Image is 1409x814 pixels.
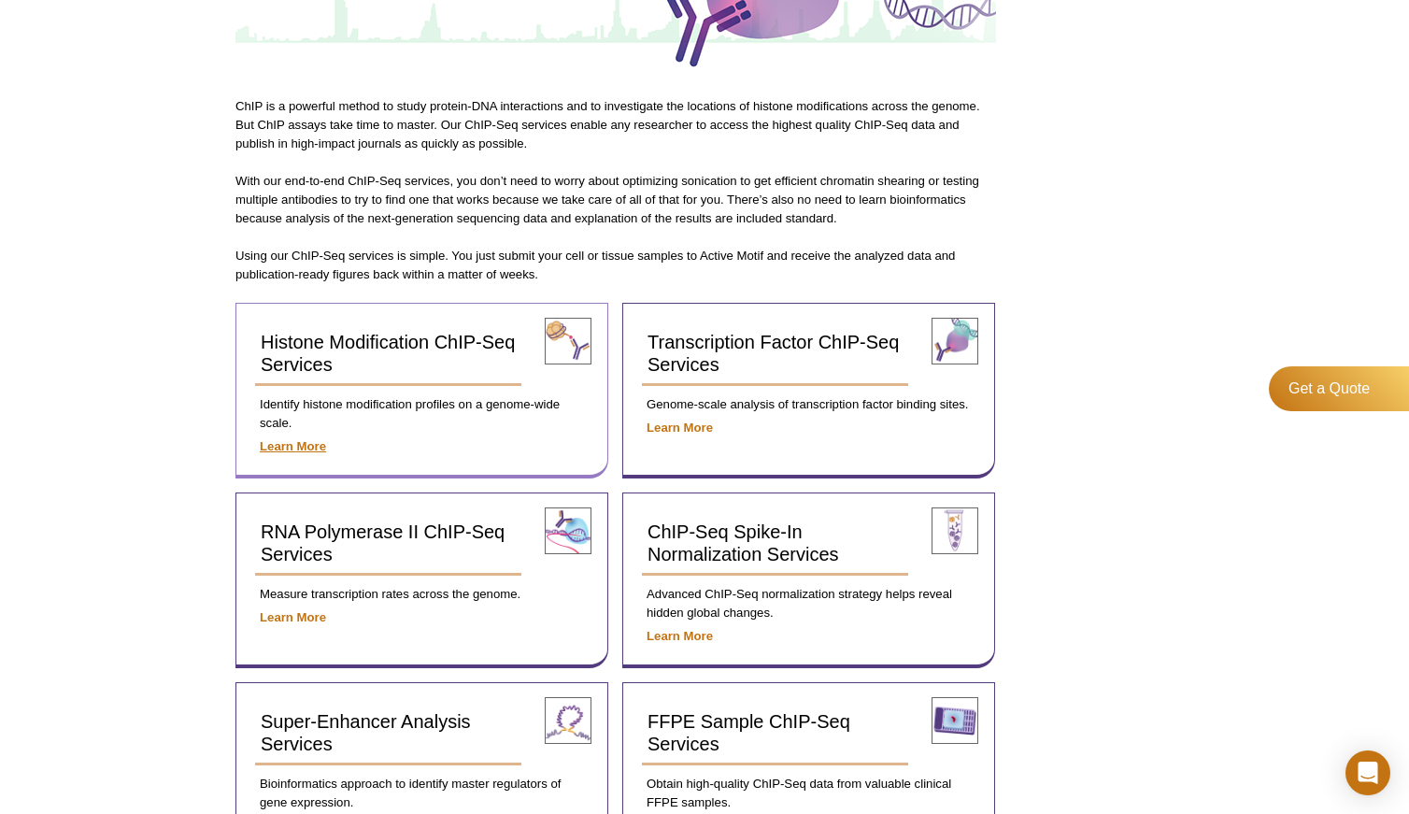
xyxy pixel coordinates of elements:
a: Transcription Factor ChIP-Seq Services [642,322,908,386]
a: Learn More [260,439,326,453]
p: Obtain high-quality ChIP-Seq data from valuable clinical FFPE samples. [642,775,975,812]
img: FFPE ChIP-Seq [932,697,978,744]
p: Genome-scale analysis of transcription factor binding sites. [642,395,975,414]
span: Super-Enhancer Analysis Services [261,711,471,754]
p: Identify histone modification profiles on a genome-wide scale. [255,395,589,433]
a: Learn More [647,421,713,435]
img: ChIP-Seq super-enhancer analysis [545,697,591,744]
img: histone modification ChIP-Seq [545,318,591,364]
a: RNA Polymerase II ChIP-Seq Services [255,512,521,576]
div: Open Intercom Messenger [1345,750,1390,795]
img: ChIP-Seq spike-in normalization [932,507,978,554]
a: Learn More [260,610,326,624]
p: With our end-to-end ChIP-Seq services, you don’t need to worry about optimizing sonication to get... [235,172,996,228]
span: ChIP-Seq Spike-In Normalization Services [648,521,839,564]
a: Learn More [647,629,713,643]
p: Using our ChIP-Seq services is simple. You just submit your cell or tissue samples to Active Moti... [235,247,996,284]
span: RNA Polymerase II ChIP-Seq Services [261,521,505,564]
a: Histone Modification ChIP-Seq Services [255,322,521,386]
span: Histone Modification ChIP-Seq Services [261,332,515,375]
p: Bioinformatics approach to identify master regulators of gene expression. [255,775,589,812]
a: FFPE Sample ChIP-Seq Services [642,702,908,765]
a: Get a Quote [1269,366,1409,411]
span: Transcription Factor ChIP-Seq Services [648,332,899,375]
p: Advanced ChIP-Seq normalization strategy helps reveal hidden global changes. [642,585,975,622]
p: ChIP is a powerful method to study protein-DNA interactions and to investigate the locations of h... [235,97,996,153]
span: FFPE Sample ChIP-Seq Services [648,711,850,754]
img: RNA pol II ChIP-Seq [545,507,591,554]
img: transcription factor ChIP-Seq [932,318,978,364]
a: Super-Enhancer Analysis Services [255,702,521,765]
a: ChIP-Seq Spike-In Normalization Services [642,512,908,576]
p: Measure transcription rates across the genome. [255,585,589,604]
